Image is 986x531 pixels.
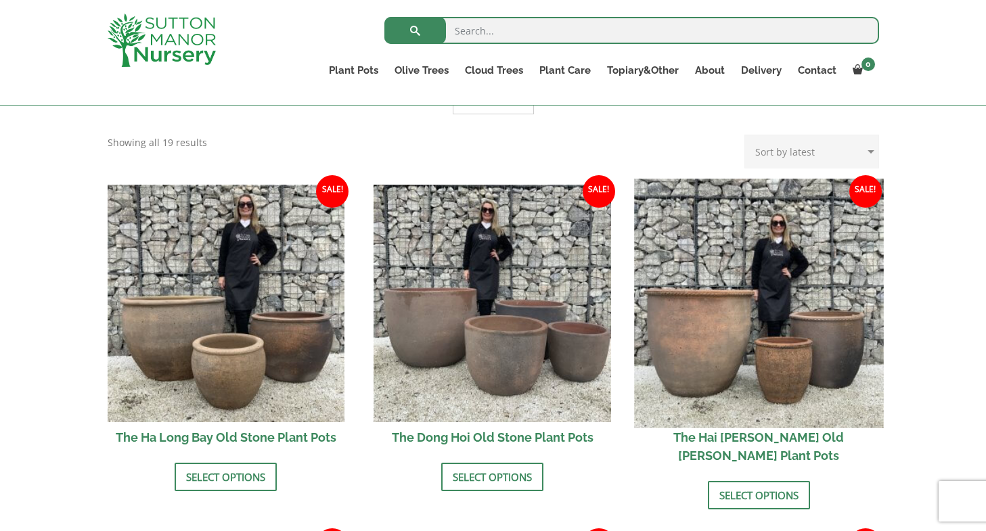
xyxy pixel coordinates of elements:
[599,61,687,80] a: Topiary&Other
[374,185,611,422] img: The Dong Hoi Old Stone Plant Pots
[708,481,810,509] a: Select options for “The Hai Phong Old Stone Plant Pots”
[733,61,790,80] a: Delivery
[457,61,531,80] a: Cloud Trees
[640,422,878,471] h2: The Hai [PERSON_NAME] Old [PERSON_NAME] Plant Pots
[744,135,879,168] select: Shop order
[441,463,543,491] a: Select options for “The Dong Hoi Old Stone Plant Pots”
[108,422,345,453] h2: The Ha Long Bay Old Stone Plant Pots
[384,17,879,44] input: Search...
[108,14,216,67] img: logo
[108,185,345,422] img: The Ha Long Bay Old Stone Plant Pots
[321,61,386,80] a: Plant Pots
[634,179,883,428] img: The Hai Phong Old Stone Plant Pots
[583,175,615,208] span: Sale!
[687,61,733,80] a: About
[374,422,611,453] h2: The Dong Hoi Old Stone Plant Pots
[175,463,277,491] a: Select options for “The Ha Long Bay Old Stone Plant Pots”
[108,135,207,151] p: Showing all 19 results
[386,61,457,80] a: Olive Trees
[531,61,599,80] a: Plant Care
[790,61,845,80] a: Contact
[640,185,878,471] a: Sale! The Hai [PERSON_NAME] Old [PERSON_NAME] Plant Pots
[845,61,879,80] a: 0
[861,57,875,71] span: 0
[316,175,349,208] span: Sale!
[108,185,345,453] a: Sale! The Ha Long Bay Old Stone Plant Pots
[849,175,882,208] span: Sale!
[374,185,611,453] a: Sale! The Dong Hoi Old Stone Plant Pots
